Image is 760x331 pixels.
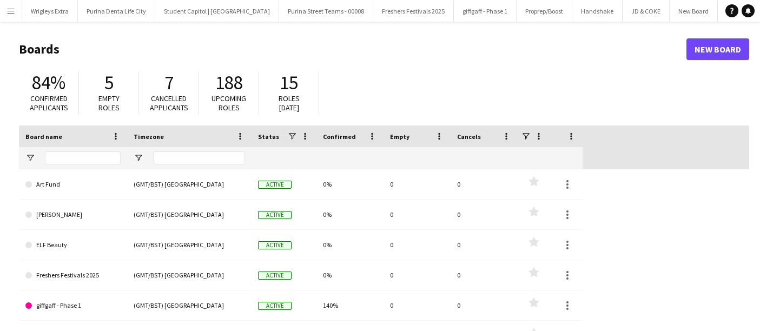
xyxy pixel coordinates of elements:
[25,200,121,230] a: [PERSON_NAME]
[451,260,518,290] div: 0
[25,260,121,290] a: Freshers Festivals 2025
[78,1,155,22] button: Purina Denta Life City
[279,94,300,112] span: Roles [DATE]
[25,169,121,200] a: Art Fund
[155,1,279,22] button: Student Capitol | [GEOGRAPHIC_DATA]
[323,133,356,141] span: Confirmed
[623,1,670,22] button: JD & COKE
[280,71,298,95] span: 15
[384,230,451,260] div: 0
[279,1,373,22] button: Purina Street Teams - 00008
[98,94,120,112] span: Empty roles
[215,71,243,95] span: 188
[670,1,718,22] button: New Board
[164,71,174,95] span: 7
[127,169,252,199] div: (GMT/BST) [GEOGRAPHIC_DATA]
[127,200,252,229] div: (GMT/BST) [GEOGRAPHIC_DATA]
[153,151,245,164] input: Timezone Filter Input
[150,94,188,112] span: Cancelled applicants
[212,94,246,112] span: Upcoming roles
[451,230,518,260] div: 0
[384,169,451,199] div: 0
[316,230,384,260] div: 0%
[451,169,518,199] div: 0
[258,302,292,310] span: Active
[134,153,143,163] button: Open Filter Menu
[258,181,292,189] span: Active
[134,133,164,141] span: Timezone
[384,290,451,320] div: 0
[451,200,518,229] div: 0
[19,41,686,57] h1: Boards
[25,133,62,141] span: Board name
[25,230,121,260] a: ELF Beauty
[572,1,623,22] button: Handshake
[22,1,78,22] button: Wrigleys Extra
[32,71,65,95] span: 84%
[316,290,384,320] div: 140%
[127,260,252,290] div: (GMT/BST) [GEOGRAPHIC_DATA]
[45,151,121,164] input: Board name Filter Input
[384,200,451,229] div: 0
[451,290,518,320] div: 0
[718,1,759,22] button: Art Fund
[316,200,384,229] div: 0%
[316,169,384,199] div: 0%
[258,241,292,249] span: Active
[127,230,252,260] div: (GMT/BST) [GEOGRAPHIC_DATA]
[517,1,572,22] button: Proprep/Boost
[454,1,517,22] button: giffgaff - Phase 1
[104,71,114,95] span: 5
[373,1,454,22] button: Freshers Festivals 2025
[25,290,121,321] a: giffgaff - Phase 1
[127,290,252,320] div: (GMT/BST) [GEOGRAPHIC_DATA]
[390,133,409,141] span: Empty
[25,153,35,163] button: Open Filter Menu
[258,133,279,141] span: Status
[316,260,384,290] div: 0%
[384,260,451,290] div: 0
[457,133,481,141] span: Cancels
[258,272,292,280] span: Active
[30,94,68,112] span: Confirmed applicants
[686,38,749,60] a: New Board
[258,211,292,219] span: Active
